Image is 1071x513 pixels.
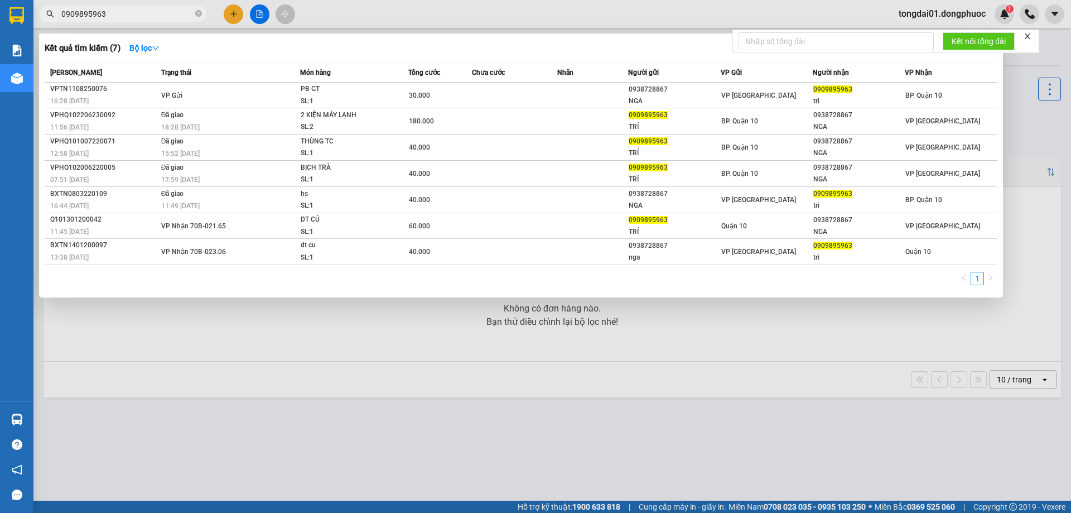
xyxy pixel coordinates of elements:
[971,272,983,285] a: 1
[813,162,904,174] div: 0938728867
[161,92,182,99] span: VP Gửi
[50,97,89,105] span: 16:28 [DATE]
[301,239,384,252] div: dt cu
[952,35,1006,47] span: Kết nối tổng đài
[905,248,931,256] span: Quận 10
[987,275,994,281] span: right
[629,188,720,200] div: 0938728867
[50,123,89,131] span: 11:56 [DATE]
[50,69,102,76] span: [PERSON_NAME]
[50,202,89,210] span: 16:44 [DATE]
[984,272,997,285] button: right
[905,196,942,204] span: BP. Quận 10
[195,10,202,17] span: close-circle
[161,202,200,210] span: 11:49 [DATE]
[409,222,430,230] span: 60.000
[50,239,158,251] div: BXTN1401200097
[50,253,89,261] span: 13:38 [DATE]
[813,95,904,107] div: tri
[1024,32,1031,40] span: close
[721,170,758,178] span: BP. Quận 10
[408,69,440,76] span: Tổng cước
[161,190,184,198] span: Đã giao
[11,414,23,425] img: warehouse-icon
[301,147,384,160] div: SL: 1
[161,150,200,157] span: 15:52 [DATE]
[301,226,384,238] div: SL: 1
[472,69,505,76] span: Chưa cước
[161,111,184,119] span: Đã giao
[301,200,384,212] div: SL: 1
[409,92,430,99] span: 30.000
[721,69,742,76] span: VP Gửi
[971,272,984,285] li: 1
[409,170,430,178] span: 40.000
[50,214,158,226] div: Q101301200042
[12,490,22,500] span: message
[161,176,200,184] span: 17:59 [DATE]
[152,44,160,52] span: down
[721,248,796,256] span: VP [GEOGRAPHIC_DATA]
[301,121,384,133] div: SL: 2
[905,222,980,230] span: VP [GEOGRAPHIC_DATA]
[813,121,904,133] div: NGA
[50,162,158,174] div: VPHQ102006220005
[301,214,384,226] div: DT CỦ
[629,216,668,224] span: 0909895963
[813,200,904,212] div: tri
[409,143,430,151] span: 40.000
[629,95,720,107] div: NGA
[721,222,747,230] span: Quận 10
[61,8,193,20] input: Tìm tên, số ĐT hoặc mã đơn
[813,174,904,185] div: NGA
[557,69,573,76] span: Nhãn
[9,7,24,24] img: logo-vxr
[50,176,89,184] span: 07:51 [DATE]
[11,45,23,56] img: solution-icon
[301,162,384,174] div: BỊCH TRÀ
[721,143,758,151] span: BP. Quận 10
[195,9,202,20] span: close-circle
[721,196,796,204] span: VP [GEOGRAPHIC_DATA]
[301,174,384,186] div: SL: 1
[12,439,22,450] span: question-circle
[300,69,331,76] span: Món hàng
[12,464,22,475] span: notification
[161,222,226,230] span: VP Nhận 70B-021.65
[45,42,120,54] h3: Kết quả tìm kiếm ( 7 )
[813,109,904,121] div: 0938728867
[905,143,980,151] span: VP [GEOGRAPHIC_DATA]
[629,174,720,185] div: TRÍ
[629,137,668,145] span: 0909895963
[50,136,158,147] div: VPHQ101007220071
[629,147,720,159] div: TRÍ
[50,228,89,236] span: 11:45 [DATE]
[984,272,997,285] li: Next Page
[46,10,54,18] span: search
[409,196,430,204] span: 40.000
[905,170,980,178] span: VP [GEOGRAPHIC_DATA]
[629,240,720,252] div: 0938728867
[721,117,758,125] span: BP. Quận 10
[50,109,158,121] div: VPHQ102206230092
[11,73,23,84] img: warehouse-icon
[629,200,720,212] div: NGA
[629,252,720,263] div: nga
[813,69,849,76] span: Người nhận
[905,117,980,125] span: VP [GEOGRAPHIC_DATA]
[943,32,1015,50] button: Kết nối tổng đài
[629,226,720,238] div: TRÍ
[161,123,200,131] span: 18:28 [DATE]
[813,190,852,198] span: 0909895963
[721,92,796,99] span: VP [GEOGRAPHIC_DATA]
[301,95,384,108] div: SL: 1
[161,164,184,171] span: Đã giao
[629,84,720,95] div: 0938728867
[628,69,659,76] span: Người gửi
[301,188,384,200] div: hs
[813,226,904,238] div: NGA
[905,69,932,76] span: VP Nhận
[301,83,384,95] div: PB GT
[120,39,168,57] button: Bộ lọcdown
[629,111,668,119] span: 0909895963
